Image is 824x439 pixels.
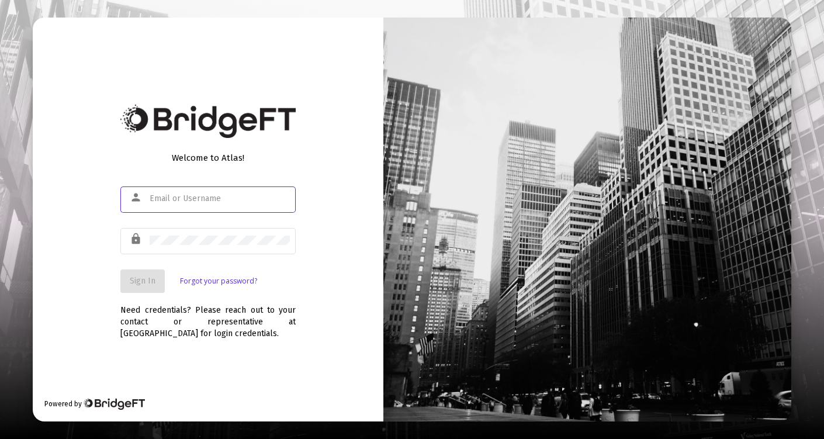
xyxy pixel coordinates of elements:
span: Sign In [130,276,155,286]
button: Sign In [120,269,165,293]
mat-icon: lock [130,232,144,246]
div: Welcome to Atlas! [120,152,296,164]
img: Bridge Financial Technology Logo [120,105,296,138]
a: Forgot your password? [180,275,257,287]
div: Need credentials? Please reach out to your contact or representative at [GEOGRAPHIC_DATA] for log... [120,293,296,340]
img: Bridge Financial Technology Logo [83,398,144,410]
input: Email or Username [150,194,290,203]
mat-icon: person [130,191,144,205]
div: Powered by [44,398,144,410]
